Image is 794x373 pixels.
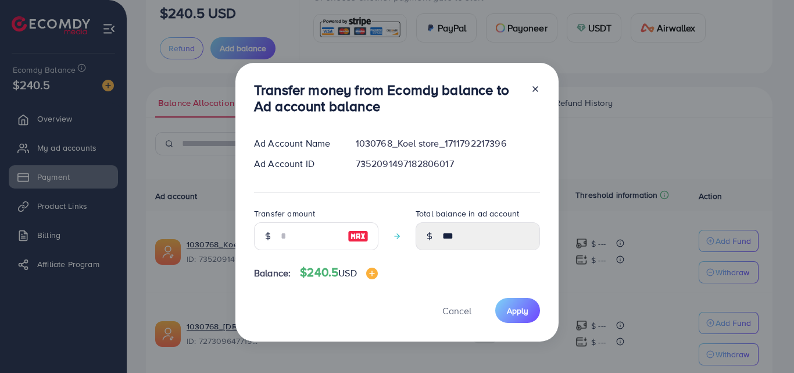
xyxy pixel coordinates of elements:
div: 1030768_Koel store_1711792217396 [346,137,549,150]
span: USD [338,267,356,279]
span: Cancel [442,304,471,317]
span: Balance: [254,267,291,280]
span: Apply [507,305,528,317]
h3: Transfer money from Ecomdy balance to Ad account balance [254,81,521,115]
div: Ad Account Name [245,137,346,150]
h4: $240.5 [300,265,377,280]
div: 7352091497182806017 [346,157,549,170]
label: Total balance in ad account [416,208,519,219]
img: image [348,229,369,243]
div: Ad Account ID [245,157,346,170]
img: image [366,268,378,279]
label: Transfer amount [254,208,315,219]
button: Cancel [428,298,486,323]
button: Apply [495,298,540,323]
iframe: Chat [745,321,785,364]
